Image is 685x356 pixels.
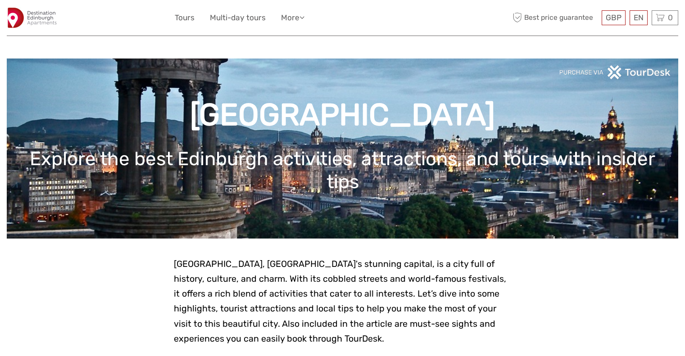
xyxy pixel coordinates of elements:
[667,13,674,22] span: 0
[174,288,499,343] span: activities that cater to all interests. Let’s dive into some highlights, tourist attractions and ...
[510,10,599,25] span: Best price guarantee
[174,259,506,299] span: [GEOGRAPHIC_DATA], [GEOGRAPHIC_DATA]'s stunning capital, is a city full of history, culture, and ...
[20,148,665,193] h1: Explore the best Edinburgh activities, attractions, and tours with insider tips
[630,10,648,25] div: EN
[559,65,671,79] img: PurchaseViaTourDeskwhite.png
[7,7,58,29] img: 2975-d8c356c1-1139-4765-9adb-83c46dbfa04d_logo_small.jpg
[210,11,266,24] a: Multi-day tours
[281,11,304,24] a: More
[606,13,621,22] span: GBP
[175,11,195,24] a: Tours
[20,97,665,133] h1: [GEOGRAPHIC_DATA]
